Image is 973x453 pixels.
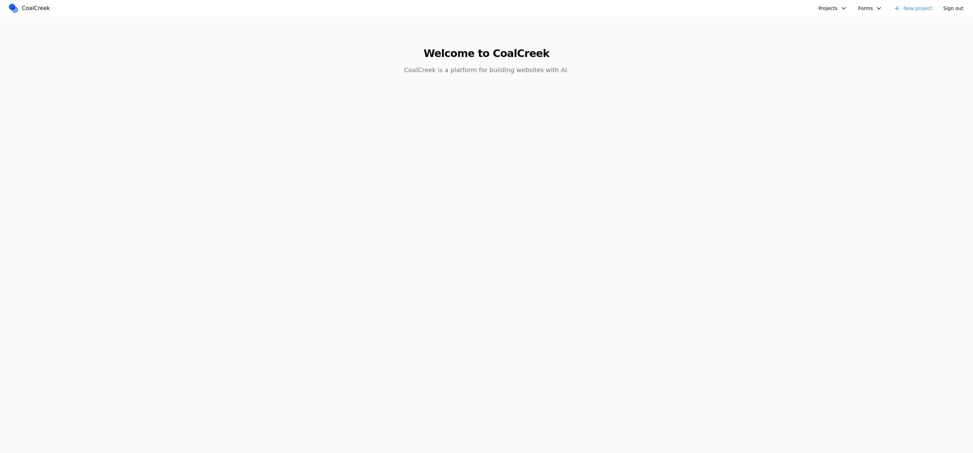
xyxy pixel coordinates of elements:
button: Sign out [939,3,967,14]
h1: Welcome to CoalCreek [354,47,619,60]
a: New project [889,3,936,14]
a: CoalCreek [8,3,53,13]
button: Projects [814,3,851,14]
span: CoalCreek [22,4,50,12]
button: Forms [854,3,887,14]
p: CoalCreek is a platform for building websites with AI. [354,65,619,75]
